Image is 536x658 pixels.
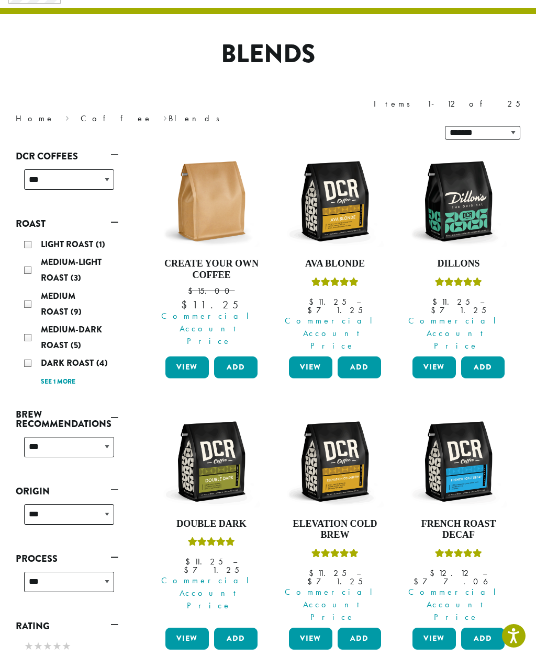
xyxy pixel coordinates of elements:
[165,356,209,378] a: View
[309,568,318,579] span: $
[410,258,507,270] h4: Dillons
[16,568,118,605] div: Process
[431,305,486,316] bdi: 71.25
[282,586,384,624] span: Commercial Account Price
[41,238,96,250] span: Light Roast
[16,233,118,393] div: Roast
[412,628,456,650] a: View
[286,413,384,510] img: DCR-12oz-Elevation-Cold-Brew-Stock-scaled.png
[41,377,75,387] a: See 1 more
[65,109,69,125] span: ›
[81,113,152,124] a: Coffee
[163,258,260,281] h4: Create Your Own Coffee
[96,238,105,250] span: (1)
[16,113,54,124] a: Home
[181,298,242,311] bdi: 11.25
[52,639,62,654] span: ★
[338,628,381,650] button: Add
[414,576,422,587] span: $
[307,576,363,587] bdi: 71.25
[480,296,484,307] span: –
[307,305,363,316] bdi: 71.25
[16,112,252,125] nav: Breadcrumb
[286,153,384,352] a: Ava BlondeRated 5.00 out of 5 Commercial Account Price
[432,296,470,307] bdi: 11.25
[33,639,43,654] span: ★
[24,639,33,654] span: ★
[41,357,96,369] span: Dark Roast
[233,556,237,567] span: –
[414,576,503,587] bdi: 77.06
[159,310,260,348] span: Commercial Account Price
[96,357,108,369] span: (4)
[16,433,118,470] div: Brew Recommendations
[461,628,505,650] button: Add
[16,147,118,165] a: DCR Coffees
[461,356,505,378] button: Add
[286,413,384,624] a: Elevation Cold BrewRated 5.00 out of 5 Commercial Account Price
[41,290,75,318] span: Medium Roast
[214,628,258,650] button: Add
[431,305,440,316] span: $
[374,98,520,110] div: Items 1-12 of 25
[181,298,192,311] span: $
[410,153,507,250] img: DCR-12oz-Dillons-Stock-scaled.png
[309,568,347,579] bdi: 11.25
[286,153,384,250] img: DCR-12oz-Ava-Blonde-Stock-scaled.png
[16,482,118,500] a: Origin
[8,39,528,70] h1: Blends
[410,413,507,510] img: DCR-12oz-French-Roast-Decaf-Stock-scaled.png
[188,285,197,296] span: $
[159,574,260,612] span: Commercial Account Price
[282,315,384,352] span: Commercial Account Price
[289,356,332,378] a: View
[430,568,473,579] bdi: 12.12
[43,639,52,654] span: ★
[311,276,359,292] div: Rated 5.00 out of 5
[311,547,359,563] div: Rated 5.00 out of 5
[309,296,318,307] span: $
[16,165,118,202] div: DCR Coffees
[71,339,81,351] span: (5)
[184,564,193,575] span: $
[62,639,71,654] span: ★
[16,617,118,635] a: Rating
[41,324,102,351] span: Medium-Dark Roast
[410,153,507,352] a: DillonsRated 5.00 out of 5 Commercial Account Price
[71,272,81,284] span: (3)
[356,296,361,307] span: –
[163,413,260,510] img: DCR-12oz-Double-Dark-Stock-scaled.png
[165,628,209,650] a: View
[410,518,507,541] h4: French Roast Decaf
[214,356,258,378] button: Add
[307,305,316,316] span: $
[163,153,260,250] img: 12oz-Label-Free-Bag-KRAFT-e1707417954251.png
[184,564,239,575] bdi: 71.25
[412,356,456,378] a: View
[16,215,118,233] a: Roast
[188,536,235,551] div: Rated 4.50 out of 5
[163,518,260,530] h4: Double Dark
[435,547,482,563] div: Rated 5.00 out of 5
[430,568,439,579] span: $
[410,413,507,624] a: French Roast DecafRated 5.00 out of 5 Commercial Account Price
[289,628,332,650] a: View
[356,568,361,579] span: –
[188,285,234,296] bdi: 15.00
[286,258,384,270] h4: Ava Blonde
[406,315,507,352] span: Commercial Account Price
[16,406,118,433] a: Brew Recommendations
[307,576,316,587] span: $
[163,153,260,352] a: Create Your Own Coffee $15.00 Commercial Account Price
[16,550,118,568] a: Process
[483,568,487,579] span: –
[41,256,102,284] span: Medium-Light Roast
[185,556,223,567] bdi: 11.25
[309,296,347,307] bdi: 11.25
[163,413,260,624] a: Double DarkRated 4.50 out of 5 Commercial Account Price
[16,500,118,537] div: Origin
[71,306,82,318] span: (9)
[435,276,482,292] div: Rated 5.00 out of 5
[163,109,167,125] span: ›
[286,518,384,541] h4: Elevation Cold Brew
